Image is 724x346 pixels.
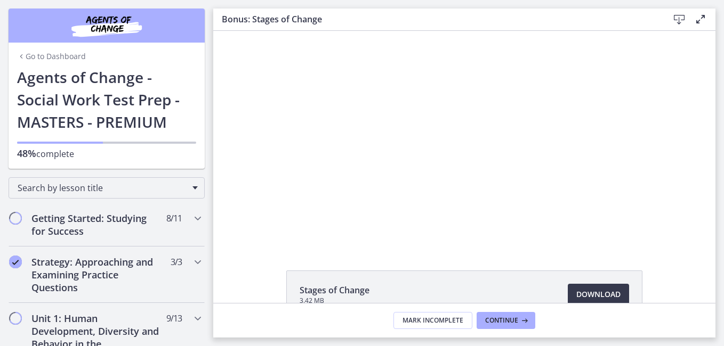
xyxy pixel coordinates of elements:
a: Download [568,284,629,305]
img: Agents of Change [43,13,171,38]
h2: Getting Started: Studying for Success [31,212,162,237]
span: Continue [485,316,518,325]
a: Go to Dashboard [17,51,86,62]
span: 48% [17,147,36,160]
span: Stages of Change [300,284,369,296]
iframe: Video Lesson [213,31,715,246]
button: Continue [477,312,535,329]
span: 3.42 MB [300,296,369,305]
span: 3 / 3 [171,256,182,268]
span: Download [576,288,621,301]
h1: Agents of Change - Social Work Test Prep - MASTERS - PREMIUM [17,66,196,133]
span: Mark Incomplete [403,316,463,325]
div: Search by lesson title [9,177,205,199]
span: Search by lesson title [18,182,187,194]
p: complete [17,147,196,160]
span: 9 / 13 [166,312,182,325]
button: Mark Incomplete [393,312,472,329]
i: Completed [9,256,22,268]
h2: Strategy: Approaching and Examining Practice Questions [31,256,162,294]
span: 8 / 11 [166,212,182,225]
h3: Bonus: Stages of Change [222,13,651,26]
